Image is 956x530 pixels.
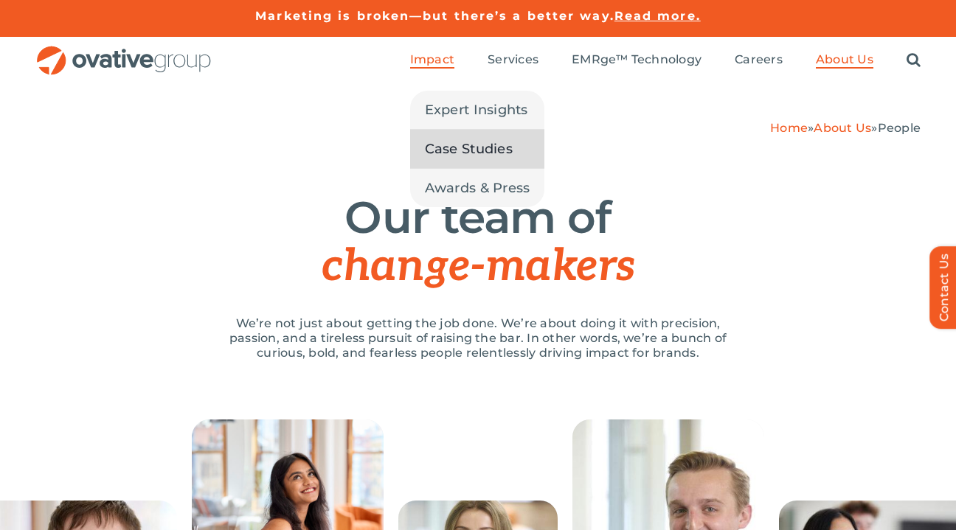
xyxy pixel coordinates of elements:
a: Case Studies [410,130,545,168]
span: change-makers [322,240,634,293]
nav: Menu [410,37,921,84]
p: We’re not just about getting the job done. We’re about doing it with precision, passion, and a ti... [212,316,744,360]
span: Expert Insights [425,100,528,120]
h1: Our team of [35,194,921,290]
span: Case Studies [425,139,513,159]
span: About Us [816,52,873,67]
a: Services [488,52,538,69]
a: OG_Full_horizontal_RGB [35,44,212,58]
span: Impact [410,52,454,67]
h5: PEOPLE [35,158,921,175]
a: About Us [816,52,873,69]
a: Home [770,121,808,135]
span: People [878,121,921,135]
a: Careers [735,52,783,69]
a: Awards & Press [410,169,545,207]
span: EMRge™ Technology [572,52,702,67]
span: Awards & Press [425,178,530,198]
a: About Us [814,121,871,135]
a: Search [907,52,921,69]
span: » » [770,121,921,135]
span: Careers [735,52,783,67]
a: Marketing is broken—but there’s a better way. [255,9,614,23]
a: Impact [410,52,454,69]
span: Services [488,52,538,67]
a: Read more. [614,9,701,23]
a: Expert Insights [410,91,545,129]
a: EMRge™ Technology [572,52,702,69]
